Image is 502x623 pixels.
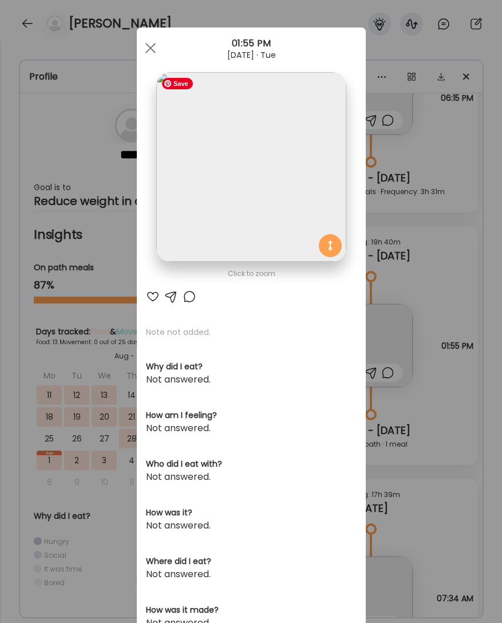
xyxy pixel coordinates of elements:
[146,326,357,338] p: Note not added.
[156,72,346,262] img: images%2FQ9Depi1w91dm0O1ewp4AFhFJWvj2%2FvV1curvBkCQsNfVkpGLy%2FyqzAHDDtKCfpUWgOKMly_1080
[146,373,357,387] div: Not answered.
[137,50,366,60] div: [DATE] · Tue
[137,37,366,50] div: 01:55 PM
[146,567,357,581] div: Not answered.
[146,470,357,484] div: Not answered.
[146,361,357,373] h3: Why did I eat?
[146,555,357,567] h3: Where did I eat?
[146,458,357,470] h3: Who did I eat with?
[162,78,193,89] span: Save
[146,267,357,281] div: Click to zoom
[146,421,357,435] div: Not answered.
[146,409,357,421] h3: How am I feeling?
[146,507,357,519] h3: How was it?
[146,604,357,616] h3: How was it made?
[146,519,357,533] div: Not answered.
